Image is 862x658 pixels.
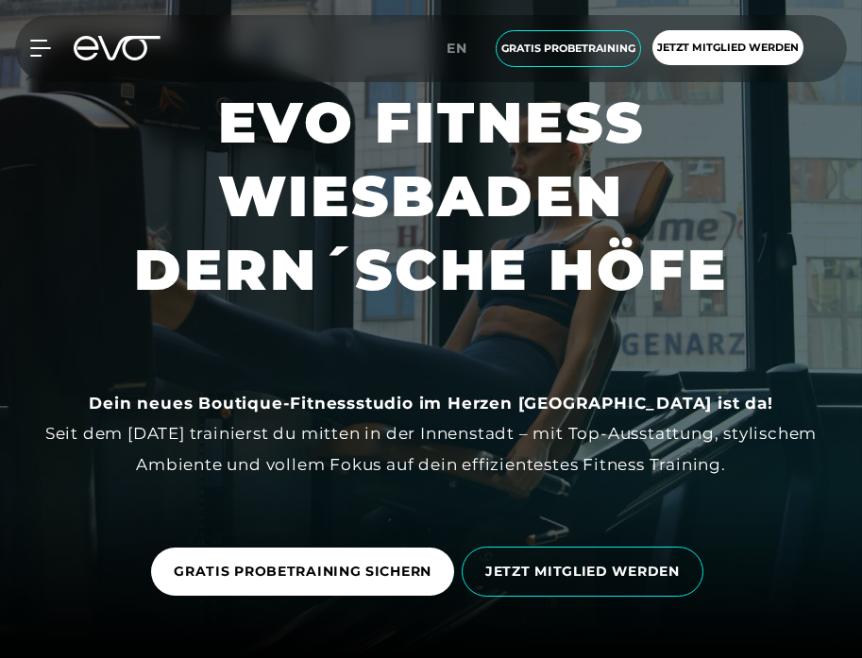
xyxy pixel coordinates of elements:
a: Gratis Probetraining [490,30,647,67]
span: Gratis Probetraining [501,41,635,57]
span: GRATIS PROBETRAINING SICHERN [174,562,431,582]
strong: Dein neues Boutique-Fitnessstudio im Herzen [GEOGRAPHIC_DATA] ist da! [89,394,772,413]
a: en [447,38,479,59]
span: en [447,40,467,57]
span: Jetzt Mitglied werden [657,40,799,56]
div: Seit dem [DATE] trainierst du mitten in der Innenstadt – mit Top-Ausstattung, stylischem Ambiente... [15,388,847,480]
a: GRATIS PROBETRAINING SICHERN [151,548,454,596]
a: Jetzt Mitglied werden [647,30,809,67]
h1: EVO FITNESS WIESBADEN DERN´SCHE HÖFE [15,86,847,307]
span: JETZT MITGLIED WERDEN [485,562,680,582]
a: JETZT MITGLIED WERDEN [462,532,711,611]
